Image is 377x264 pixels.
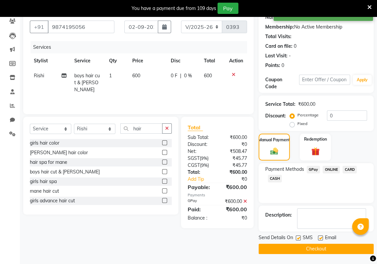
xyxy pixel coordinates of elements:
[304,136,327,142] label: Redemption
[217,183,252,191] div: ₹600.00
[225,53,247,68] th: Action
[74,73,100,93] span: boys hair cut & [PERSON_NAME]
[167,53,200,68] th: Disc
[299,75,350,85] input: Enter Offer / Coupon Code
[30,149,88,156] div: [PERSON_NAME] hair color
[265,24,367,31] div: No Active Membership
[218,3,238,14] button: Pay
[325,234,336,242] span: Email
[307,166,320,173] span: GPay
[217,215,252,222] div: ₹0
[265,212,292,219] div: Description:
[217,169,252,176] div: ₹600.00
[109,73,112,79] span: 1
[183,141,217,148] div: Discount:
[183,155,217,162] div: ( )
[297,121,307,127] label: Fixed
[217,155,252,162] div: ₹45.77
[303,234,313,242] span: SMS
[132,5,216,12] div: You have a payment due from 109 days
[184,72,192,79] span: 0 %
[30,159,67,166] div: hair spa for mane
[188,155,200,161] span: SGST
[268,175,282,182] span: CASH
[217,148,252,155] div: ₹508.47
[183,162,217,169] div: ( )
[183,183,217,191] div: Payable:
[265,43,292,50] div: Card on file:
[298,101,315,108] div: ₹600.00
[265,24,294,31] div: Membership:
[183,148,217,155] div: Net:
[217,205,252,213] div: ₹600.00
[265,33,291,40] div: Total Visits:
[353,75,372,85] button: Apply
[289,52,291,59] div: -
[265,14,280,21] div: Name:
[70,53,105,68] th: Service
[217,134,252,141] div: ₹600.00
[265,166,304,173] span: Payment Methods
[34,73,44,79] span: Rishi
[323,166,340,173] span: ONLINE
[30,53,70,68] th: Stylist
[217,162,252,169] div: ₹45.77
[265,62,280,69] div: Points:
[183,169,217,176] div: Total:
[30,168,100,175] div: boys hair cut & [PERSON_NAME]
[183,198,217,205] div: GPay
[265,52,287,59] div: Last Visit:
[204,73,212,79] span: 600
[258,137,290,143] label: Manual Payment
[30,197,75,204] div: girls advance hair cut
[183,205,217,213] div: Paid:
[31,41,252,53] div: Services
[265,76,299,90] div: Coupon Code
[183,215,217,222] div: Balance :
[265,112,286,119] div: Discount:
[183,176,223,183] a: Add Tip
[48,21,114,33] input: Search by Name/Mobile/Email/Code
[128,53,167,68] th: Price
[132,73,140,79] span: 600
[217,198,252,205] div: ₹600.00
[200,53,225,68] th: Total
[282,62,284,69] div: 0
[188,192,247,198] div: Payments
[259,234,293,242] span: Send Details On
[188,124,203,131] span: Total
[217,141,252,148] div: ₹0
[201,156,207,161] span: 9%
[30,178,57,185] div: girls hair spa
[171,72,177,79] span: 0 F
[30,140,59,147] div: girls hair color
[265,101,295,108] div: Service Total:
[259,244,374,254] button: Checkout
[120,123,162,134] input: Search or Scan
[30,188,59,195] div: mane hair cut
[180,72,181,79] span: |
[268,147,281,156] img: _cash.svg
[201,163,208,168] span: 9%
[297,112,319,118] label: Percentage
[188,162,200,168] span: CGST
[294,43,296,50] div: 0
[30,21,48,33] button: +91
[223,176,252,183] div: ₹0
[105,53,128,68] th: Qty
[343,166,357,173] span: CARD
[183,134,217,141] div: Sub Total:
[309,146,322,157] img: _gift.svg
